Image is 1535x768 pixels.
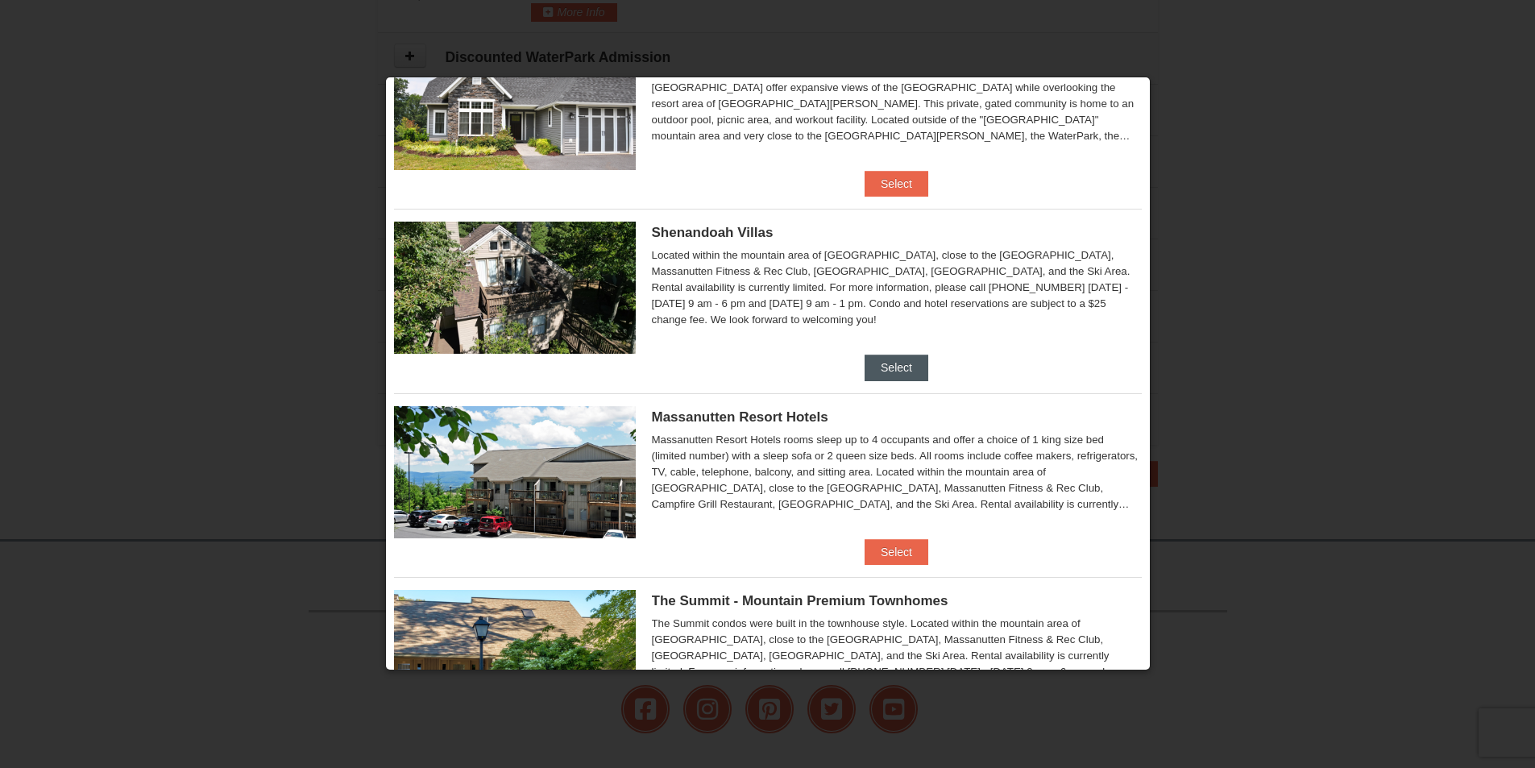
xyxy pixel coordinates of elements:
span: Massanutten Resort Hotels [652,409,828,425]
img: 19219019-2-e70bf45f.jpg [394,222,636,354]
div: Located within the mountain area of [GEOGRAPHIC_DATA], close to the [GEOGRAPHIC_DATA], Massanutte... [652,247,1142,328]
div: An exclusive resort experience, our newest condos are called Regal Vistas. True to their name, [G... [652,64,1142,144]
button: Select [865,171,928,197]
button: Select [865,355,928,380]
img: 19219026-1-e3b4ac8e.jpg [394,406,636,538]
div: Massanutten Resort Hotels rooms sleep up to 4 occupants and offer a choice of 1 king size bed (li... [652,432,1142,513]
img: 19218991-1-902409a9.jpg [394,38,636,170]
span: The Summit - Mountain Premium Townhomes [652,593,948,608]
img: 19219034-1-0eee7e00.jpg [394,590,636,722]
span: Shenandoah Villas [652,225,774,240]
button: Select [865,539,928,565]
div: The Summit condos were built in the townhouse style. Located within the mountain area of [GEOGRAP... [652,616,1142,696]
